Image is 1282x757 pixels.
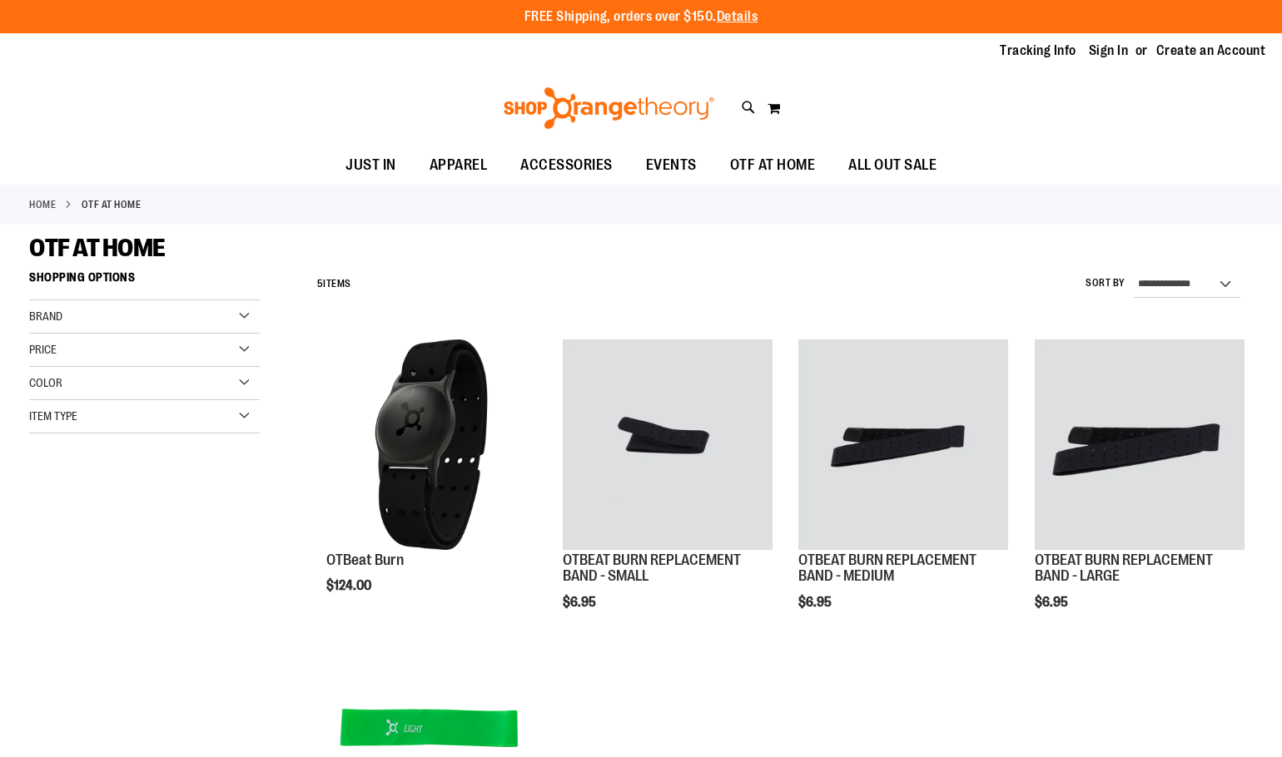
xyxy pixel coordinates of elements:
div: product [1026,331,1253,652]
a: OTBEAT BURN REPLACEMENT BAND - MEDIUM [798,339,1008,552]
strong: OTF AT HOME [82,197,142,212]
a: OTBEAT BURN REPLACEMENT BAND - MEDIUM [798,552,976,585]
span: Brand [29,309,62,323]
div: product [554,331,781,652]
img: OTBEAT BURN REPLACEMENT BAND - LARGE [1035,339,1245,549]
a: OTBEAT BURN REPLACEMENT BAND - SMALL [563,339,773,552]
strong: Shopping Options [29,263,260,300]
span: Price [29,343,57,356]
a: Tracking Info [1000,42,1076,60]
a: Home [29,197,56,212]
img: Main view of OTBeat Burn 6.0-C [326,339,536,549]
h2: Items [317,271,351,297]
span: $6.95 [1035,595,1071,610]
a: OTBeat Burn [326,552,404,568]
img: Shop Orangetheory [501,87,717,129]
span: JUST IN [345,146,396,184]
div: product [790,331,1016,652]
a: OTBEAT BURN REPLACEMENT BAND - LARGE [1035,339,1245,552]
span: $6.95 [563,595,599,610]
span: Item Type [29,409,77,423]
p: FREE Shipping, orders over $150. [524,7,758,27]
span: Color [29,376,62,389]
span: OTF AT HOME [29,234,166,262]
span: $124.00 [326,578,374,593]
span: OTF AT HOME [730,146,816,184]
img: OTBEAT BURN REPLACEMENT BAND - MEDIUM [798,339,1008,549]
span: APPAREL [430,146,488,184]
span: ACCESSORIES [520,146,613,184]
span: ALL OUT SALE [848,146,937,184]
div: product [318,331,544,636]
a: Sign In [1089,42,1129,60]
span: $6.95 [798,595,834,610]
a: OTBEAT BURN REPLACEMENT BAND - SMALL [563,552,741,585]
a: Create an Account [1156,42,1266,60]
img: OTBEAT BURN REPLACEMENT BAND - SMALL [563,339,773,549]
a: OTBEAT BURN REPLACEMENT BAND - LARGE [1035,552,1213,585]
a: Details [717,9,758,24]
span: EVENTS [646,146,697,184]
label: Sort By [1086,276,1125,290]
a: Main view of OTBeat Burn 6.0-C [326,339,536,552]
span: 5 [317,278,324,289]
